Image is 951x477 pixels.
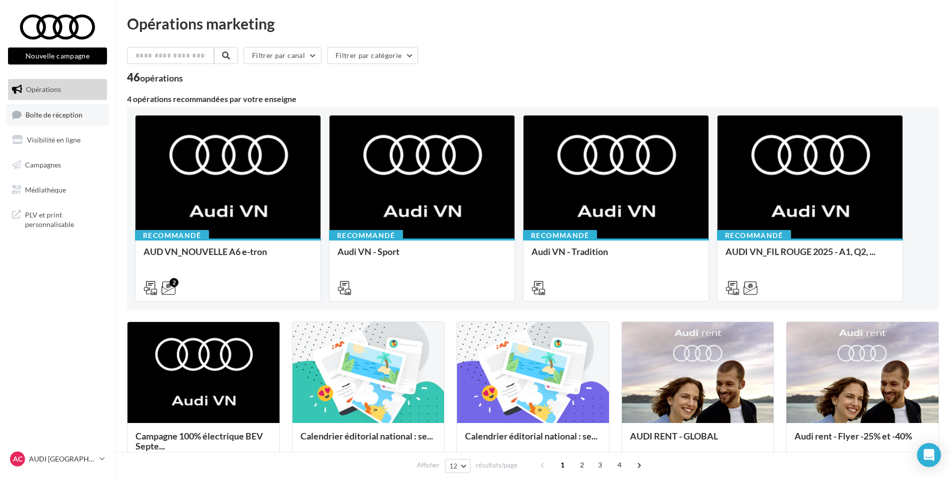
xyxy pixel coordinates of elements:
div: 4 opérations recommandées par votre enseigne [127,95,939,103]
div: 2 [169,278,178,287]
span: AUDI RENT - GLOBAL [630,430,718,441]
span: Calendrier éditorial national : se... [300,430,433,441]
div: opérations [140,73,183,82]
a: Visibilité en ligne [6,129,109,150]
span: Campagnes [25,160,61,169]
div: Recommandé [717,230,791,241]
a: Opérations [6,79,109,100]
div: Recommandé [135,230,209,241]
p: AUDI [GEOGRAPHIC_DATA] [29,454,95,464]
span: Audi VN - Tradition [531,246,608,257]
span: Médiathèque [25,185,66,193]
span: Audi VN - Sport [337,246,399,257]
span: 3 [592,457,608,473]
div: Opérations marketing [127,16,939,31]
span: 1 [554,457,570,473]
span: 4 [611,457,627,473]
span: AUD VN_NOUVELLE A6 e-tron [143,246,267,257]
span: AC [13,454,22,464]
span: AUDI VN_FIL ROUGE 2025 - A1, Q2, ... [725,246,875,257]
span: résultats/page [476,460,517,470]
a: PLV et print personnalisable [6,204,109,233]
span: Opérations [26,85,61,93]
button: Filtrer par canal [243,47,321,64]
a: AC AUDI [GEOGRAPHIC_DATA] [8,449,107,468]
a: Médiathèque [6,179,109,200]
button: Filtrer par catégorie [327,47,418,64]
div: Open Intercom Messenger [917,443,941,467]
div: Recommandé [329,230,403,241]
div: 46 [127,72,183,83]
button: 12 [445,459,470,473]
button: Nouvelle campagne [8,47,107,64]
span: Boîte de réception [25,110,82,118]
span: 12 [449,462,458,470]
a: Campagnes [6,154,109,175]
span: Audi rent - Flyer -25% et -40% [794,430,912,441]
span: PLV et print personnalisable [25,208,103,229]
span: Visibilité en ligne [27,135,80,144]
a: Boîte de réception [6,104,109,125]
span: Calendrier éditorial national : se... [465,430,597,441]
span: Campagne 100% électrique BEV Septe... [135,430,263,451]
span: 2 [574,457,590,473]
span: Afficher [417,460,439,470]
div: Recommandé [523,230,597,241]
